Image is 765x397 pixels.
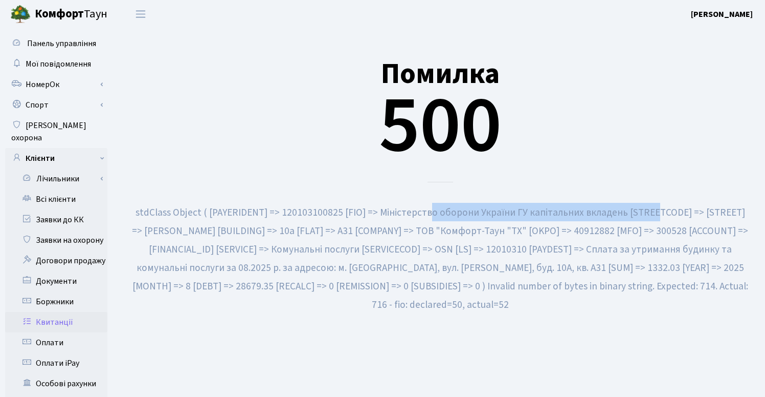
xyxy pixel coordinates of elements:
[5,95,107,115] a: Спорт
[5,312,107,332] a: Квитанції
[35,6,84,22] b: Комфорт
[5,189,107,210] a: Всі клієнти
[5,353,107,373] a: Оплати iPay
[5,54,107,74] a: Мої повідомлення
[132,205,748,312] small: stdClass Object ( [PAYERIDENT] => 120103100825 [FIO] => Міністерство оборони України ГУ капітальн...
[128,6,153,23] button: Переключити навігацію
[5,230,107,250] a: Заявки на охорону
[27,38,96,49] span: Панель управління
[12,169,107,189] a: Лічильники
[10,4,31,25] img: logo.png
[5,250,107,271] a: Договори продажу
[5,373,107,394] a: Особові рахунки
[5,210,107,230] a: Заявки до КК
[5,74,107,95] a: НомерОк
[130,32,750,182] div: 500
[381,54,500,94] small: Помилка
[691,8,753,20] a: [PERSON_NAME]
[5,148,107,169] a: Клієнти
[5,332,107,353] a: Оплати
[691,9,753,20] b: [PERSON_NAME]
[26,58,91,70] span: Мої повідомлення
[5,271,107,291] a: Документи
[5,291,107,312] a: Боржники
[5,115,107,148] a: [PERSON_NAME] охорона
[5,33,107,54] a: Панель управління
[35,6,107,23] span: Таун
